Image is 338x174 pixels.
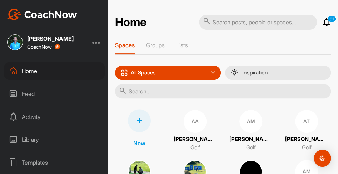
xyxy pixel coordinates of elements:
[229,135,272,144] p: [PERSON_NAME]
[174,135,217,144] p: [PERSON_NAME]
[121,69,128,76] img: icon
[4,154,105,171] div: Templates
[4,85,105,103] div: Feed
[246,144,256,152] p: Golf
[302,144,312,152] p: Golf
[131,70,156,76] p: All Spaces
[115,15,146,29] h2: Home
[146,42,165,49] p: Groups
[227,109,275,152] a: AM[PERSON_NAME]Golf
[27,44,60,50] div: CoachNow
[115,84,331,98] input: Search...
[27,36,74,42] div: [PERSON_NAME]
[184,110,207,133] div: AA
[242,70,268,76] p: Inspiration
[327,16,336,22] p: 61
[4,62,105,80] div: Home
[4,131,105,149] div: Library
[231,69,238,76] img: menuIcon
[176,42,188,49] p: Lists
[239,110,262,133] div: AM
[115,42,135,49] p: Spaces
[4,108,105,126] div: Activity
[190,144,200,152] p: Golf
[133,139,145,148] p: New
[285,135,328,144] p: [PERSON_NAME]
[7,9,77,20] img: CoachNow
[171,109,219,152] a: AA[PERSON_NAME]Golf
[314,150,331,167] div: Open Intercom Messenger
[7,34,23,50] img: square_e29b4c4ef8ba649c5d65bb3b7a2e6f15.jpg
[282,109,331,152] a: AT[PERSON_NAME]Golf
[199,15,317,30] input: Search posts, people or spaces...
[295,110,318,133] div: AT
